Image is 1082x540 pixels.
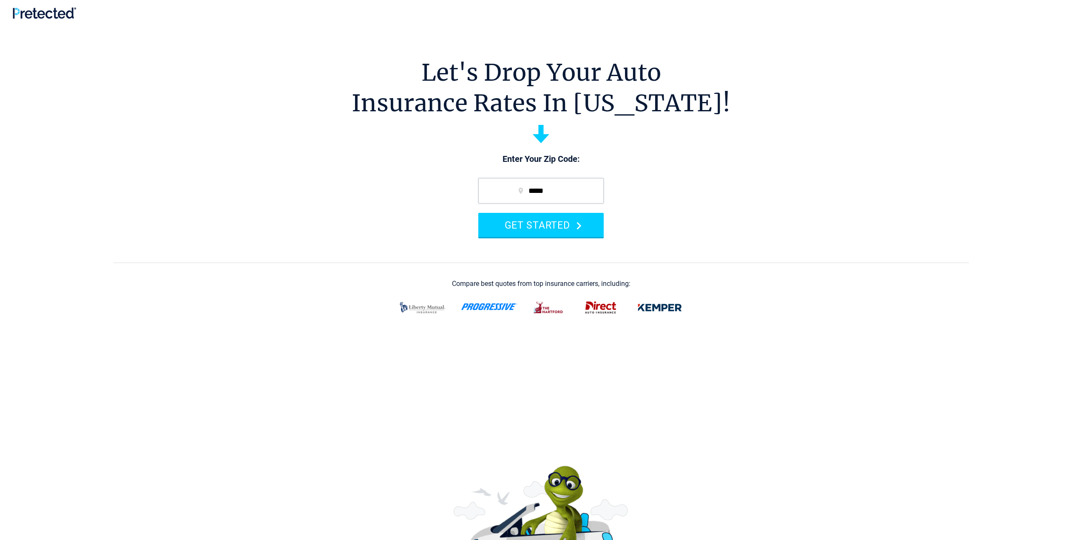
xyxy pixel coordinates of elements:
img: liberty [395,297,451,319]
img: direct [580,297,622,319]
img: progressive [461,303,518,310]
input: zip code [478,178,604,204]
img: Pretected Logo [13,7,76,19]
h1: Let's Drop Your Auto Insurance Rates In [US_STATE]! [352,57,730,119]
div: Compare best quotes from top insurance carriers, including: [452,280,630,288]
img: thehartford [528,297,570,319]
button: GET STARTED [478,213,604,237]
p: Enter Your Zip Code: [470,153,612,165]
img: kemper [632,297,688,319]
